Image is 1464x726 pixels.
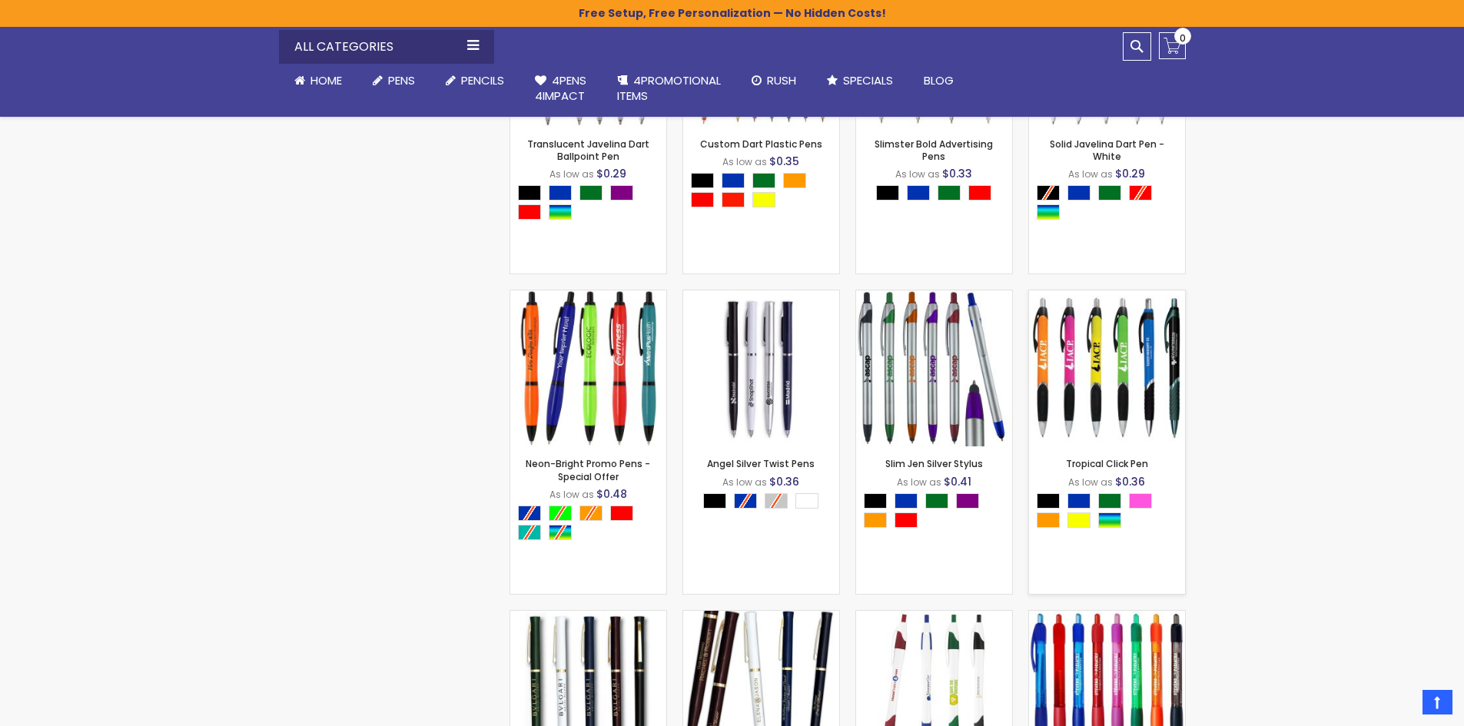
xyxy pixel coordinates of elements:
a: Angel Silver Twist Pens [707,457,815,470]
a: Angel Silver Twist Pens [683,290,839,303]
div: Black [864,493,887,509]
span: As low as [549,167,594,181]
a: Top [1423,690,1452,714]
div: Select A Color [703,493,826,512]
a: 4PROMOTIONALITEMS [602,64,736,114]
span: As low as [549,488,594,501]
a: Dart with Grip Pens [856,610,1012,623]
span: Rush [767,72,796,88]
div: Select A Color [1037,185,1185,224]
div: Black [518,185,541,201]
span: $0.29 [1115,166,1145,181]
a: Solid Javelina Dart Pen - White [1050,138,1164,163]
span: Home [310,72,342,88]
div: Blue [1067,493,1091,509]
span: As low as [1068,167,1113,181]
a: Translucent Glory Grip Ballpoint Plastic Pen [1029,610,1185,623]
a: Rush [736,64,812,98]
div: Select A Color [864,493,1012,532]
a: 0 [1159,32,1186,59]
div: Assorted [1098,512,1121,528]
div: Black [876,185,899,201]
span: $0.36 [769,474,799,489]
a: Angel Gold Twist Pen [510,610,666,623]
div: Black [703,493,726,509]
a: Specials [812,64,908,98]
span: Blog [924,72,954,88]
span: $0.41 [944,474,971,489]
div: Red [895,512,918,528]
div: Red [518,204,541,220]
div: Select A Color [518,506,666,544]
span: Specials [843,72,893,88]
div: Red [691,192,714,207]
div: Select A Color [691,173,839,211]
a: Neon-Bright Promo Pens - Special Offer [526,457,650,482]
div: Green [579,185,603,201]
div: Black [1037,493,1060,509]
span: $0.33 [942,166,972,181]
span: As low as [1068,476,1113,489]
span: $0.36 [1115,474,1145,489]
a: Blog [908,64,969,98]
a: Pencils [430,64,520,98]
div: Blue [1067,185,1091,201]
div: All Categories [279,30,494,64]
a: Pens [357,64,430,98]
div: Green [1098,185,1121,201]
span: 4PROMOTIONAL ITEMS [617,72,721,104]
img: Slim Jen Silver Stylus [856,290,1012,446]
div: Select A Color [876,185,999,204]
div: Blue [549,185,572,201]
div: Red [610,506,633,521]
a: Slim Jen Silver Stylus [856,290,1012,303]
img: Neon-Bright Promo Pens - Special Offer [510,290,666,446]
div: Pink [1129,493,1152,509]
a: Neon-Bright Promo Pens - Special Offer [510,290,666,303]
div: Green [925,493,948,509]
div: Green [1098,493,1121,509]
div: Green [938,185,961,201]
a: Tropical Click Pen [1066,457,1148,470]
a: Royal Wedding Pens - Gold Trim [683,610,839,623]
div: Red [968,185,991,201]
div: Purple [610,185,633,201]
div: Orange [1037,512,1060,528]
span: $0.35 [769,154,799,169]
a: Slim Jen Silver Stylus [885,457,983,470]
a: Custom Dart Plastic Pens [700,138,822,151]
div: Assorted [1037,204,1060,220]
div: Green [752,173,775,188]
div: Yellow [752,192,775,207]
span: As low as [897,476,941,489]
div: Select A Color [1037,493,1185,532]
div: Blue [907,185,930,201]
div: Black [691,173,714,188]
img: Angel Silver Twist Pens [683,290,839,446]
span: As low as [722,476,767,489]
div: Blue [722,173,745,188]
img: Tropical Click Pen [1029,290,1185,446]
a: 4Pens4impact [520,64,602,114]
span: 4Pens 4impact [535,72,586,104]
span: $0.29 [596,166,626,181]
span: Pens [388,72,415,88]
div: White [795,493,818,509]
a: Home [279,64,357,98]
span: As low as [895,167,940,181]
span: 0 [1180,31,1186,45]
a: Tropical Click Pen [1029,290,1185,303]
span: Pencils [461,72,504,88]
div: Select A Color [518,185,666,224]
span: As low as [722,155,767,168]
a: Translucent Javelina Dart Ballpoint Pen [527,138,649,163]
div: Blue [895,493,918,509]
div: Assorted [549,204,572,220]
div: Yellow [1067,512,1091,528]
div: Bright Red [722,192,745,207]
a: Slimster Bold Advertising Pens [875,138,993,163]
span: $0.48 [596,486,627,502]
div: Orange [864,512,887,528]
div: Purple [956,493,979,509]
div: Orange [783,173,806,188]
